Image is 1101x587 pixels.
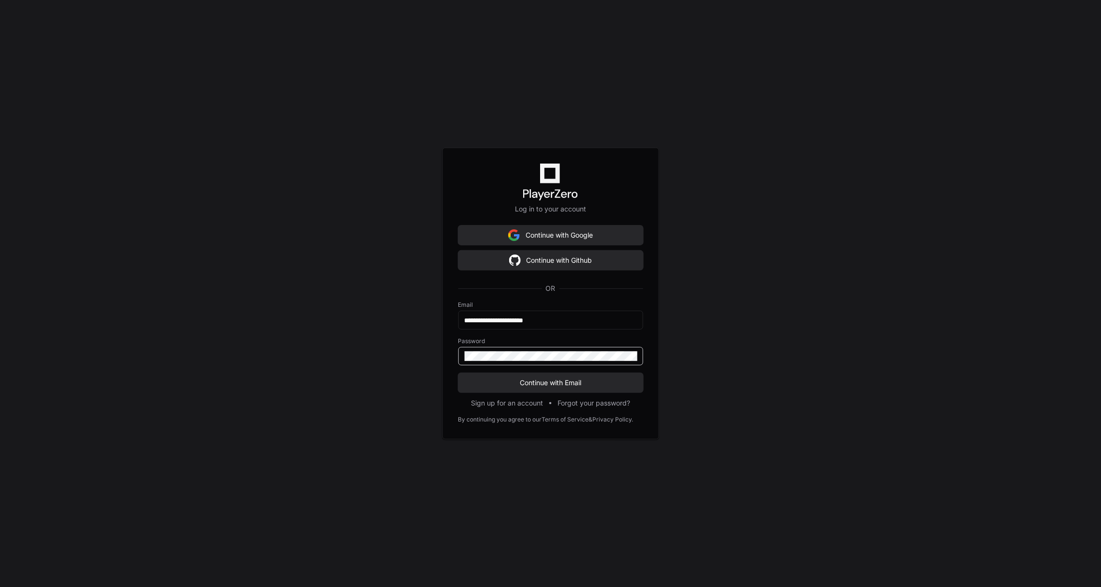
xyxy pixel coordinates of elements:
[542,416,589,423] a: Terms of Service
[589,416,593,423] div: &
[458,226,643,245] button: Continue with Google
[542,284,559,293] span: OR
[458,301,643,309] label: Email
[458,416,542,423] div: By continuing you agree to our
[509,251,521,270] img: Sign in with google
[458,378,643,388] span: Continue with Email
[558,398,630,408] button: Forgot your password?
[471,398,543,408] button: Sign up for an account
[593,416,633,423] a: Privacy Policy.
[458,337,643,345] label: Password
[508,226,520,245] img: Sign in with google
[458,251,643,270] button: Continue with Github
[458,204,643,214] p: Log in to your account
[458,373,643,392] button: Continue with Email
